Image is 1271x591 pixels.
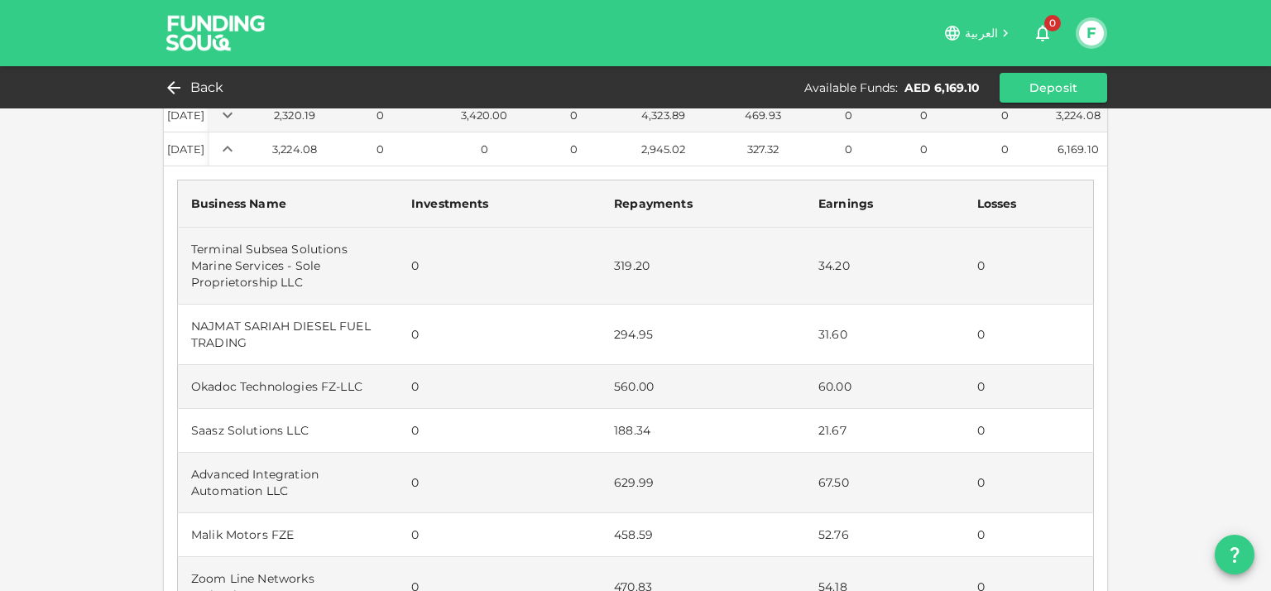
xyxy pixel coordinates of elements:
td: 0 [398,304,601,364]
button: question [1215,535,1254,574]
div: 3,224.08 [1053,108,1104,123]
td: [DATE] [164,98,209,132]
div: 0 [539,142,607,157]
td: 0 [964,513,1094,557]
td: Malik Motors FZE [178,513,399,557]
td: 0 [964,227,1094,304]
td: 0 [398,408,601,452]
td: 60.00 [805,364,964,408]
span: Back [190,76,224,99]
th: Repayments [601,180,805,227]
div: 3,420.00 [436,108,533,123]
td: 294.95 [601,304,805,364]
div: Available Funds : [804,79,898,96]
div: 0 [890,108,958,123]
td: 458.59 [601,513,805,557]
td: 67.50 [805,453,964,513]
div: 469.93 [718,108,807,123]
td: 0 [964,408,1094,452]
td: 0 [964,304,1094,364]
button: F [1079,21,1104,46]
td: Okadoc Technologies FZ-LLC [178,364,399,408]
td: 0 [398,227,601,304]
td: 0 [398,453,601,513]
span: العربية [965,26,998,41]
span: Expand [216,107,239,120]
td: 0 [964,453,1094,513]
div: 0 [965,142,1045,157]
td: [DATE] [164,132,209,166]
div: 327.32 [718,142,807,157]
th: Investments [398,180,601,227]
div: 0 [331,108,429,123]
div: 6,169.10 [1053,142,1104,157]
div: 2,320.19 [265,108,324,123]
span: Collapse [216,141,239,154]
td: 0 [964,364,1094,408]
th: Earnings [805,180,964,227]
div: 0 [539,108,607,123]
div: 3,224.08 [265,142,324,157]
th: Business Name [178,180,399,227]
td: Terminal Subsea Solutions Marine Services - Sole Proprietorship LLC [178,227,399,304]
td: 188.34 [601,408,805,452]
div: 2,945.02 [615,142,712,157]
td: 0 [398,364,601,408]
div: 4,323.89 [615,108,712,123]
button: 0 [1026,17,1059,50]
button: Expand [216,103,239,127]
td: 34.20 [805,227,964,304]
div: 0 [331,142,429,157]
button: Deposit [1000,73,1107,103]
td: 0 [398,513,601,557]
td: 21.67 [805,408,964,452]
div: 0 [813,142,882,157]
div: 0 [436,142,533,157]
button: Expand [216,137,239,161]
span: 0 [1044,15,1061,31]
td: 52.76 [805,513,964,557]
div: AED 6,169.10 [904,79,980,96]
th: Losses [964,180,1094,227]
div: 0 [813,108,882,123]
td: 31.60 [805,304,964,364]
div: 0 [890,142,958,157]
td: Advanced Integration Automation LLC [178,453,399,513]
td: 560.00 [601,364,805,408]
td: Saasz Solutions LLC [178,408,399,452]
div: 0 [965,108,1045,123]
td: NAJMAT SARIAH DIESEL FUEL TRADING [178,304,399,364]
td: 629.99 [601,453,805,513]
td: 319.20 [601,227,805,304]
